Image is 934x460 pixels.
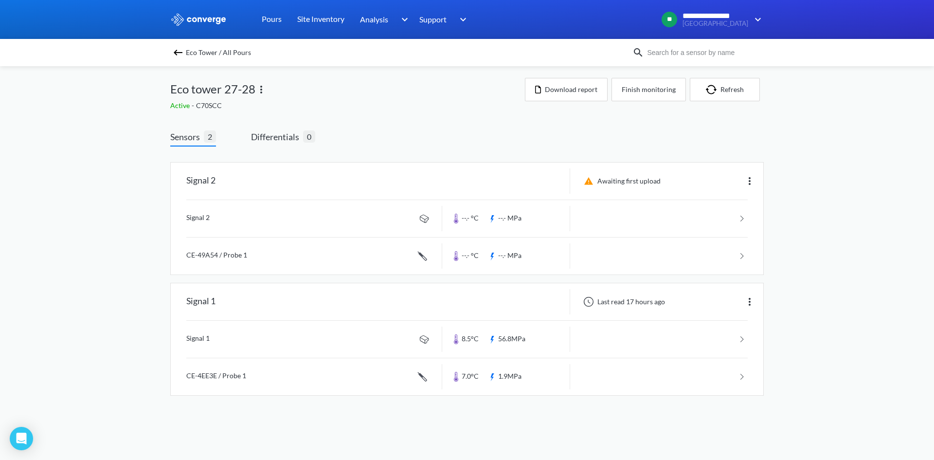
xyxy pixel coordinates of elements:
span: [GEOGRAPHIC_DATA] [683,20,748,27]
img: backspace.svg [172,47,184,58]
button: Download report [525,78,608,101]
span: 2 [204,130,216,143]
img: logo_ewhite.svg [170,13,227,26]
span: Eco tower 27-28 [170,80,255,98]
div: Open Intercom Messenger [10,427,33,450]
div: Signal 2 [186,168,216,194]
img: more.svg [255,84,267,95]
img: icon-refresh.svg [706,85,720,94]
input: Search for a sensor by name [644,47,762,58]
div: Awaiting first upload [578,175,664,187]
span: Sensors [170,130,204,144]
img: icon-file.svg [535,86,541,93]
div: Last read 17 hours ago [578,296,668,308]
img: more.svg [744,175,755,187]
span: 0 [303,130,315,143]
div: Signal 1 [186,289,216,314]
span: Eco Tower / All Pours [186,46,251,59]
img: downArrow.svg [395,14,411,25]
span: - [192,101,196,110]
span: Active [170,101,192,110]
img: downArrow.svg [748,14,764,25]
button: Refresh [690,78,760,101]
img: icon-search.svg [632,47,644,58]
span: Analysis [360,13,388,25]
img: more.svg [744,296,755,308]
span: Support [419,13,447,25]
button: Finish monitoring [611,78,686,101]
img: downArrow.svg [453,14,469,25]
div: C70SCC [170,100,525,111]
span: Differentials [251,130,303,144]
